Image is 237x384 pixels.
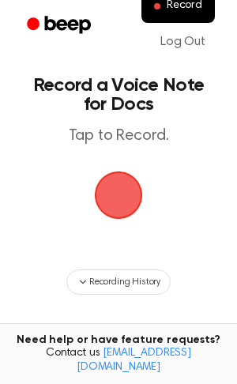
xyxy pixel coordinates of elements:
[28,126,209,146] p: Tap to Record.
[66,269,171,295] button: Recording History
[145,23,221,61] a: Log Out
[95,171,142,219] img: Beep Logo
[16,10,105,41] a: Beep
[28,76,209,114] h1: Record a Voice Note for Docs
[89,275,160,289] span: Recording History
[9,347,228,375] span: Contact us
[77,348,191,373] a: [EMAIL_ADDRESS][DOMAIN_NAME]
